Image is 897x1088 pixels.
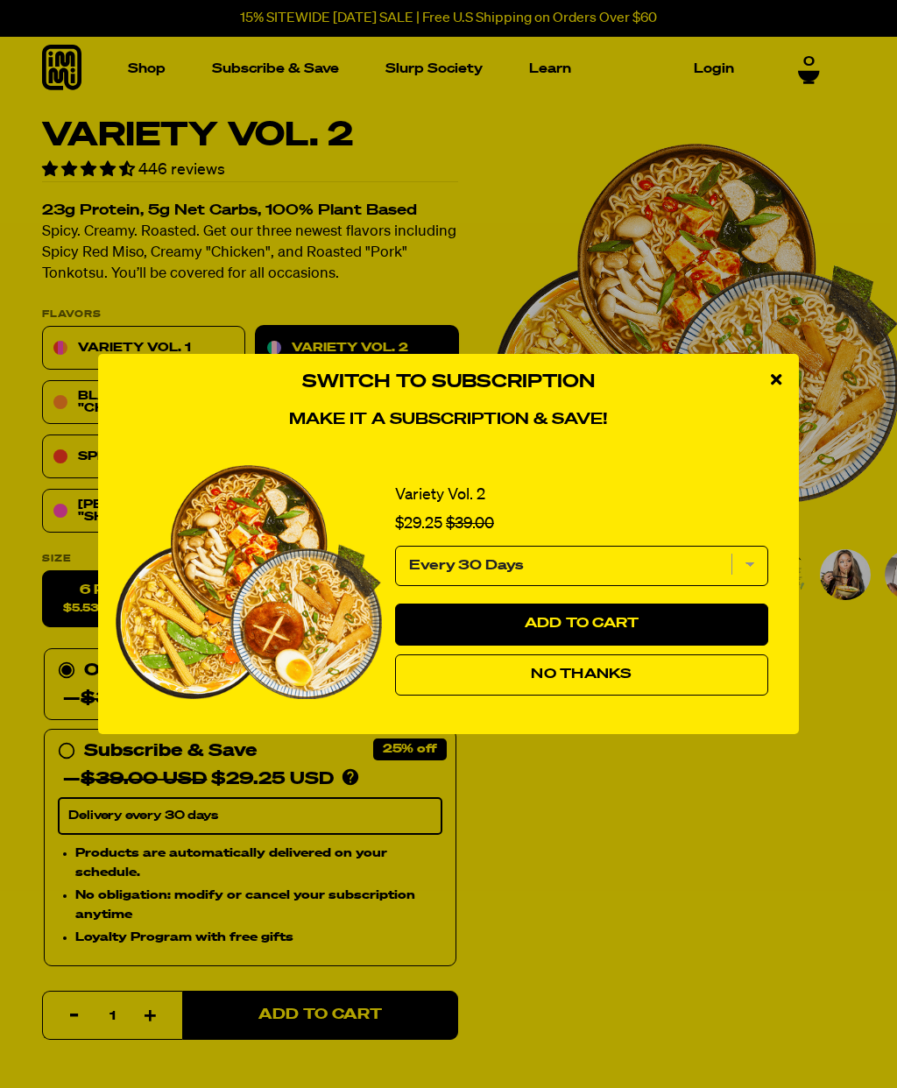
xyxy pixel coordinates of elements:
[525,617,639,631] span: Add to Cart
[395,546,768,586] select: subscription frequency
[395,604,768,646] button: Add to Cart
[116,465,382,700] img: View Variety Vol. 2
[395,516,442,532] span: $29.25
[753,354,799,406] div: close modal
[116,448,781,717] div: 1 of 1
[116,371,781,393] h3: Switch to Subscription
[116,411,781,430] h4: Make it a subscription & save!
[395,654,768,696] button: No Thanks
[395,483,485,508] a: Variety Vol. 2
[446,516,494,532] span: $39.00
[531,668,632,682] span: No Thanks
